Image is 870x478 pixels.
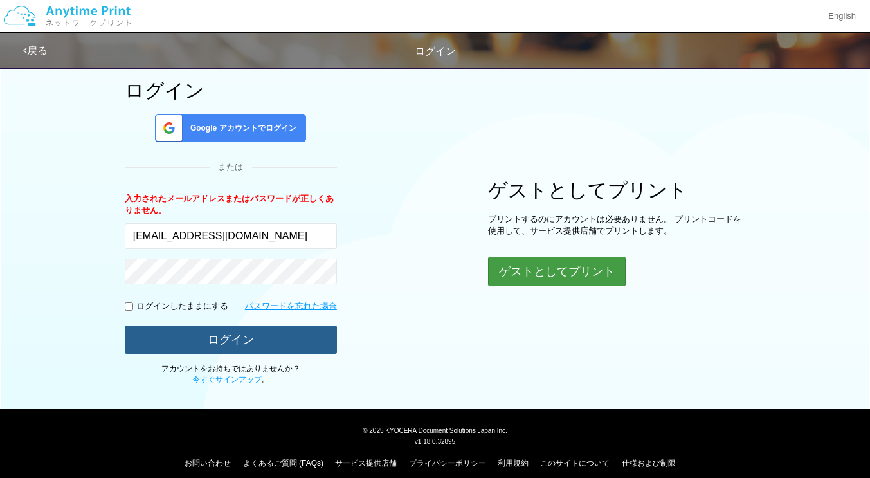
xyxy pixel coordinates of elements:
h1: ログイン [125,80,337,101]
h1: ゲストとしてプリント [488,179,745,201]
a: 今すぐサインアップ [192,375,262,384]
a: サービス提供店舗 [335,459,397,468]
span: ログイン [415,46,456,57]
a: よくあるご質問 (FAQs) [243,459,323,468]
p: ログインしたままにする [136,300,228,313]
a: パスワードを忘れた場合 [245,300,337,313]
input: メールアドレス [125,223,337,249]
p: プリントするのにアカウントは必要ありません。 プリントコードを使用して、サービス提供店舗でプリントします。 [488,214,745,237]
span: 。 [192,375,269,384]
button: ログイン [125,326,337,354]
a: プライバシーポリシー [409,459,486,468]
span: Google アカウントでログイン [185,123,296,134]
a: このサイトについて [540,459,610,468]
a: 戻る [23,45,48,56]
div: または [125,161,337,174]
button: ゲストとしてプリント [488,257,626,286]
p: アカウントをお持ちではありませんか？ [125,363,337,385]
span: v1.18.0.32895 [415,437,455,445]
a: 利用規約 [498,459,529,468]
b: 入力されたメールアドレスまたはパスワードが正しくありません。 [125,194,334,216]
a: 仕様および制限 [622,459,676,468]
span: © 2025 KYOCERA Document Solutions Japan Inc. [363,426,507,434]
a: お問い合わせ [185,459,231,468]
